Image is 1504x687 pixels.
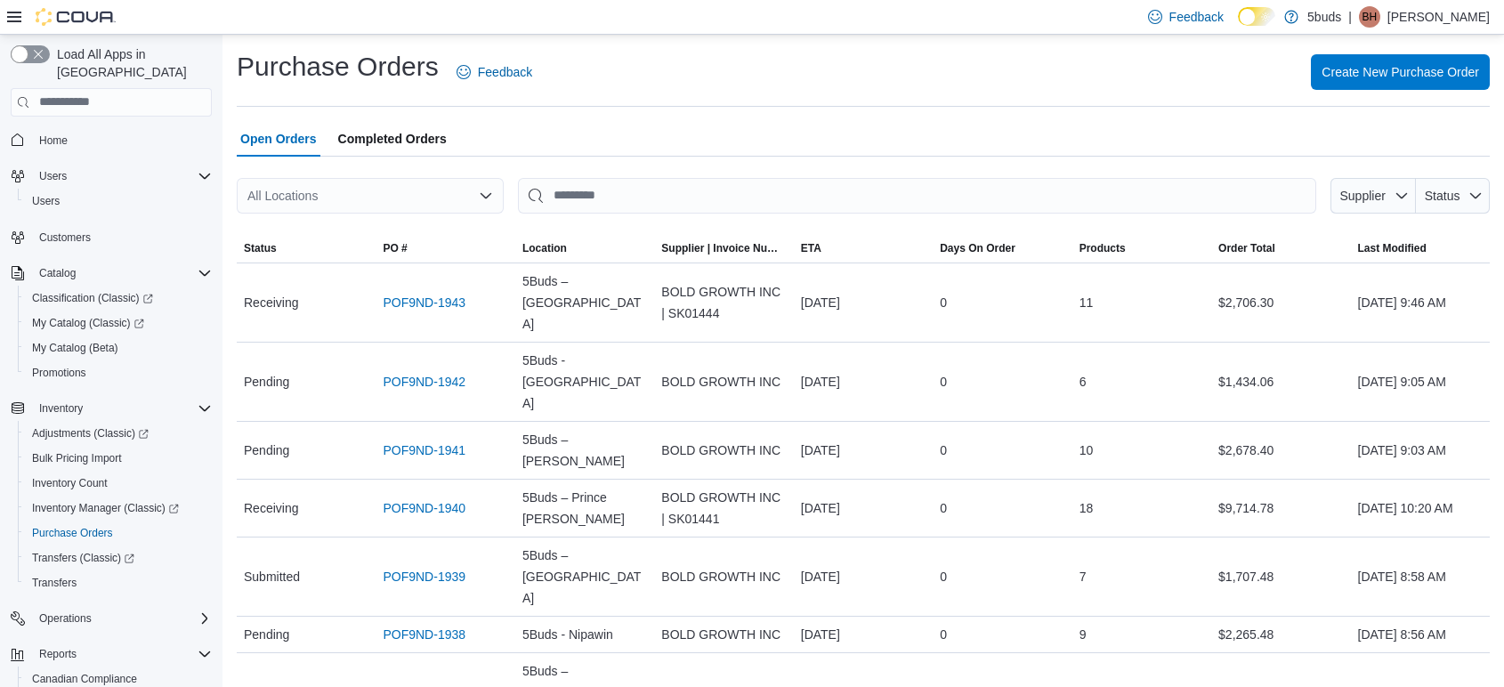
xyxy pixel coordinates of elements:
span: Home [39,133,68,148]
a: POF9ND-1938 [383,624,465,645]
a: Transfers (Classic) [25,547,142,569]
div: [DATE] [794,559,933,594]
img: Cova [36,8,116,26]
div: Brittany Harpestad [1359,6,1380,28]
span: Inventory Manager (Classic) [32,501,179,515]
span: Days On Order [940,241,1015,255]
button: Supplier [1330,178,1416,214]
button: Products [1072,234,1211,263]
span: Transfers [32,576,77,590]
button: Home [4,127,219,153]
div: Location [522,241,567,255]
a: Inventory Manager (Classic) [18,496,219,521]
a: POF9ND-1941 [383,440,465,461]
span: Classification (Classic) [32,291,153,305]
button: Users [18,189,219,214]
button: My Catalog (Beta) [18,335,219,360]
input: This is a search bar. After typing your query, hit enter to filter the results lower in the page. [518,178,1316,214]
a: Customers [32,227,98,248]
div: [DATE] [794,364,933,400]
button: PO # [376,234,514,263]
button: Users [4,164,219,189]
span: Inventory Count [25,473,212,494]
span: Feedback [1169,8,1224,26]
span: 5Buds – Prince [PERSON_NAME] [522,487,647,529]
p: [PERSON_NAME] [1387,6,1490,28]
button: Open list of options [479,189,493,203]
div: [DATE] [794,432,933,468]
span: 5Buds – [PERSON_NAME] [522,429,647,472]
span: Last Modified [1358,241,1427,255]
a: POF9ND-1939 [383,566,465,587]
span: Reports [32,643,212,665]
span: Pending [244,624,289,645]
span: My Catalog (Beta) [32,341,118,355]
span: Feedback [478,63,532,81]
span: Products [1079,241,1126,255]
span: Home [32,129,212,151]
span: 0 [940,440,947,461]
div: $9,714.78 [1211,490,1350,526]
button: Operations [4,606,219,631]
span: 6 [1079,371,1087,392]
div: BOLD GROWTH INC [654,559,793,594]
a: Inventory Manager (Classic) [25,497,186,519]
span: 0 [940,371,947,392]
a: Transfers (Classic) [18,546,219,570]
span: Order Total [1218,241,1275,255]
h1: Purchase Orders [237,49,439,85]
button: Create New Purchase Order [1311,54,1490,90]
div: [DATE] 8:56 AM [1351,617,1491,652]
span: Adjustments (Classic) [32,426,149,440]
a: Classification (Classic) [25,287,160,309]
a: Bulk Pricing Import [25,448,129,469]
button: Operations [32,608,99,629]
span: ETA [801,241,821,255]
span: Status [1425,189,1460,203]
div: [DATE] [794,490,933,526]
div: $1,707.48 [1211,559,1350,594]
button: ETA [794,234,933,263]
span: Promotions [25,362,212,384]
div: [DATE] 9:46 AM [1351,285,1491,320]
span: My Catalog (Classic) [25,312,212,334]
div: BOLD GROWTH INC [654,364,793,400]
a: Adjustments (Classic) [18,421,219,446]
span: 5Buds – [GEOGRAPHIC_DATA] [522,545,647,609]
span: Catalog [39,266,76,280]
button: Inventory Count [18,471,219,496]
span: 5Buds - Nipawin [522,624,613,645]
a: Promotions [25,362,93,384]
span: Completed Orders [338,121,447,157]
span: 5Buds – [GEOGRAPHIC_DATA] [522,271,647,335]
div: [DATE] 9:03 AM [1351,432,1491,468]
a: Users [25,190,67,212]
a: Transfers [25,572,84,594]
span: Submitted [244,566,300,587]
span: Transfers [25,572,212,594]
button: Catalog [4,261,219,286]
span: Users [32,166,212,187]
div: [DATE] 8:58 AM [1351,559,1491,594]
a: Classification (Classic) [18,286,219,311]
span: Bulk Pricing Import [32,451,122,465]
span: Open Orders [240,121,317,157]
span: 0 [940,624,947,645]
div: [DATE] 9:05 AM [1351,364,1491,400]
span: Canadian Compliance [32,672,137,686]
span: 0 [940,497,947,519]
span: Customers [39,230,91,245]
a: Inventory Count [25,473,115,494]
div: BOLD GROWTH INC | SK01444 [654,274,793,331]
button: Reports [32,643,84,665]
span: Bulk Pricing Import [25,448,212,469]
a: My Catalog (Classic) [18,311,219,335]
a: POF9ND-1942 [383,371,465,392]
div: $2,265.48 [1211,617,1350,652]
span: My Catalog (Classic) [32,316,144,330]
button: Users [32,166,74,187]
div: $2,706.30 [1211,285,1350,320]
a: My Catalog (Classic) [25,312,151,334]
span: 7 [1079,566,1087,587]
